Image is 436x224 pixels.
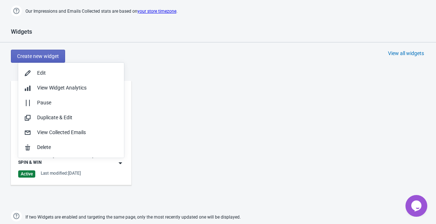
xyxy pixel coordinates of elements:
[37,129,118,136] div: View Collected Emails
[37,144,118,151] div: Delete
[405,195,429,217] iframe: chat widget
[11,5,22,16] img: help.png
[25,5,177,17] span: Our Impressions and Emails Collected stats are based on .
[41,170,81,176] div: Last modified: [DATE]
[18,125,124,140] button: View Collected Emails
[17,53,59,59] span: Create new widget
[18,170,35,178] div: Active
[18,140,124,155] button: Delete
[37,85,87,91] span: View Widget Analytics
[11,211,22,221] img: help.png
[18,80,124,95] button: View Widget Analytics
[11,50,65,63] button: Create new widget
[18,66,124,80] button: Edit
[388,50,424,57] div: View all widgets
[117,159,124,167] img: dropdown.png
[37,69,118,77] div: Edit
[18,159,41,167] div: SPIN & WIN
[18,95,124,110] button: Pause
[18,110,124,125] button: Duplicate & Edit
[37,114,118,121] div: Duplicate & Edit
[37,99,118,107] div: Pause
[137,9,176,14] a: your store timezone
[25,211,241,223] span: If two Widgets are enabled and targeting the same page, only the most recently updated one will b...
